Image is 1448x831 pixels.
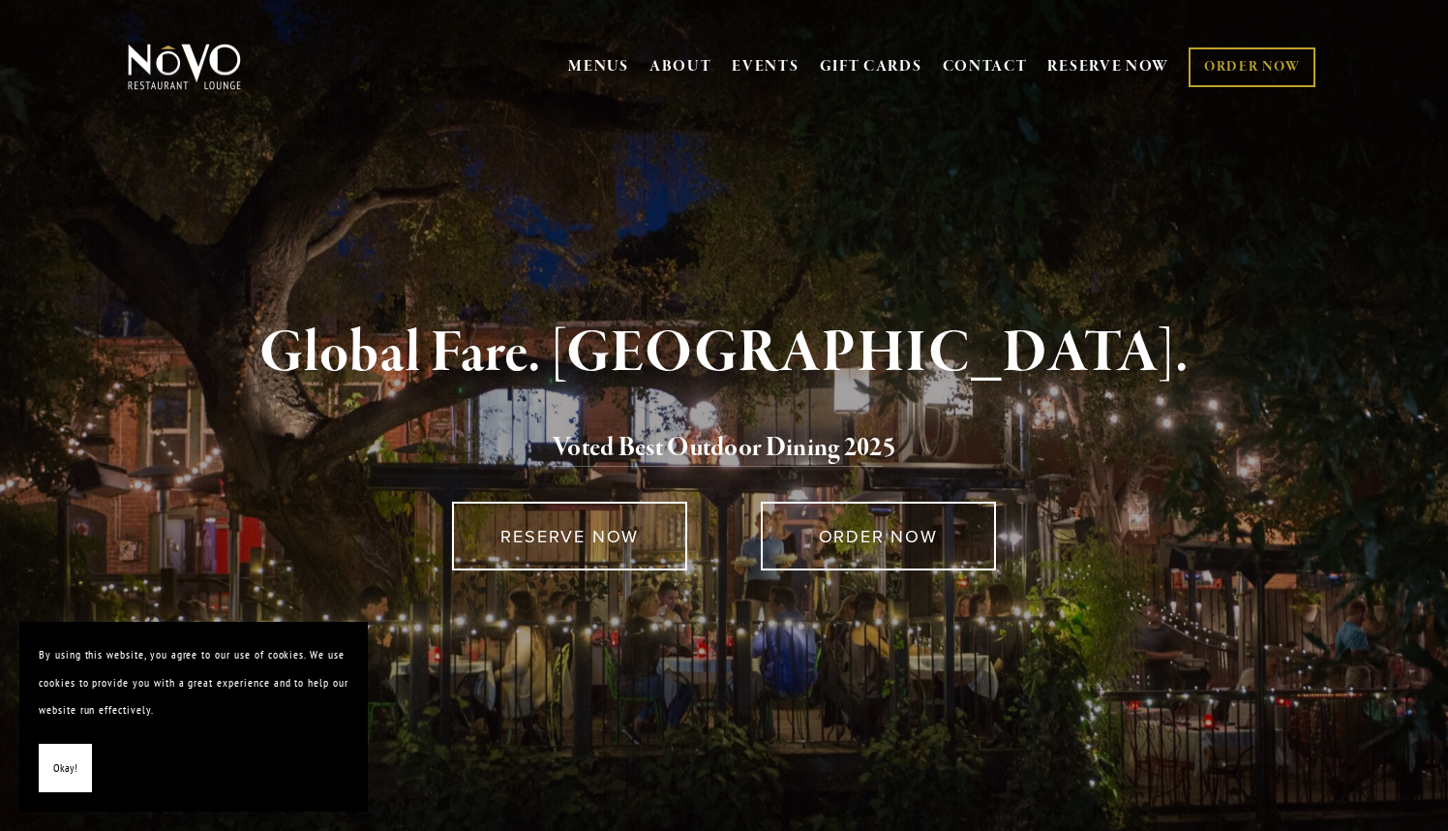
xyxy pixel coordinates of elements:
[259,317,1188,390] strong: Global Fare. [GEOGRAPHIC_DATA].
[732,57,799,77] a: EVENTS
[160,428,1288,469] h2: 5
[943,48,1028,85] a: CONTACT
[649,57,712,77] a: ABOUT
[53,754,77,783] span: Okay!
[568,57,629,77] a: MENUS
[1189,47,1315,87] a: ORDER NOW
[452,502,687,570] a: RESERVE NOW
[39,744,92,793] button: Okay!
[761,502,996,570] a: ORDER NOW
[39,641,348,724] p: By using this website, you agree to our use of cookies. We use cookies to provide you with a grea...
[19,622,368,812] section: Cookie banner
[1047,48,1169,85] a: RESERVE NOW
[553,431,883,468] a: Voted Best Outdoor Dining 202
[124,43,245,91] img: Novo Restaurant &amp; Lounge
[820,48,922,85] a: GIFT CARDS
